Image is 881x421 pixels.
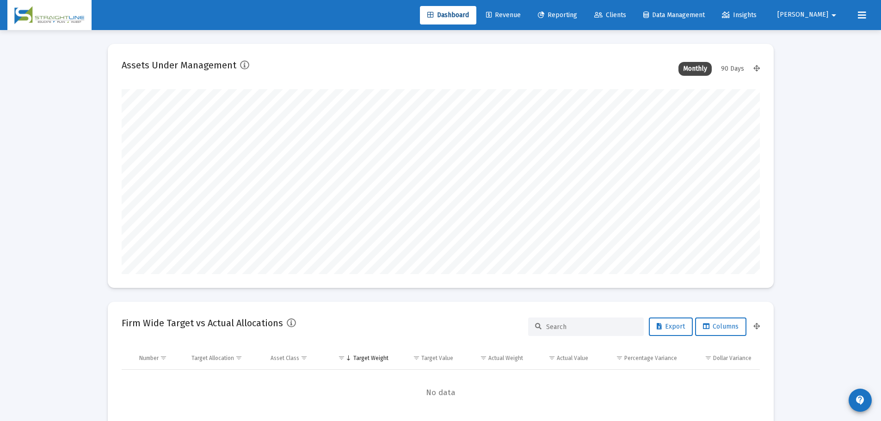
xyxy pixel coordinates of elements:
div: Monthly [678,62,712,76]
a: Insights [715,6,764,24]
span: Export [657,323,685,330]
div: Actual Weight [488,354,523,362]
div: Percentage Variance [624,354,677,362]
div: Target Allocation [191,354,234,362]
td: Column Percentage Variance [595,347,684,369]
span: Show filter options for column 'Asset Class' [301,354,308,361]
span: Dashboard [427,11,469,19]
td: Column Target Allocation [185,347,264,369]
button: Columns [695,317,746,336]
button: Export [649,317,693,336]
span: Show filter options for column 'Target Weight' [338,354,345,361]
span: Reporting [538,11,577,19]
td: Column Actual Value [530,347,595,369]
input: Search [546,323,637,331]
h2: Assets Under Management [122,58,236,73]
a: Data Management [636,6,712,24]
span: Show filter options for column 'Percentage Variance' [616,354,623,361]
span: Revenue [486,11,521,19]
span: Insights [722,11,757,19]
h2: Firm Wide Target vs Actual Allocations [122,316,283,330]
td: Column Target Weight [326,347,395,369]
span: [PERSON_NAME] [777,11,828,19]
div: Number [139,354,159,362]
span: Show filter options for column 'Number' [160,354,167,361]
span: Show filter options for column 'Target Value' [413,354,420,361]
span: Data Management [643,11,705,19]
div: Dollar Variance [713,354,752,362]
span: No data [122,388,760,398]
td: Column Asset Class [264,347,326,369]
mat-icon: arrow_drop_down [828,6,839,24]
img: Dashboard [14,6,85,24]
div: Asset Class [271,354,299,362]
span: Show filter options for column 'Dollar Variance' [705,354,712,361]
span: Show filter options for column 'Actual Weight' [480,354,487,361]
a: Clients [587,6,634,24]
div: Actual Value [557,354,588,362]
td: Column Dollar Variance [684,347,759,369]
button: [PERSON_NAME] [766,6,850,24]
td: Column Actual Weight [460,347,529,369]
div: Target Value [421,354,453,362]
a: Revenue [479,6,528,24]
a: Dashboard [420,6,476,24]
span: Columns [703,323,739,330]
span: Show filter options for column 'Actual Value' [548,354,555,361]
div: Data grid [122,347,760,416]
div: 90 Days [716,62,749,76]
span: Show filter options for column 'Target Allocation' [235,354,242,361]
td: Column Number [133,347,185,369]
mat-icon: contact_support [855,395,866,406]
a: Reporting [530,6,585,24]
div: Target Weight [353,354,388,362]
span: Clients [594,11,626,19]
td: Column Target Value [395,347,460,369]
